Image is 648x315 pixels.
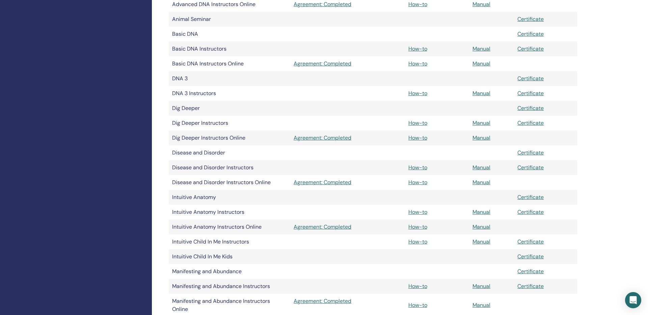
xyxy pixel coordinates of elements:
[169,71,290,86] td: DNA 3
[473,45,490,52] a: Manual
[517,253,544,260] a: Certificate
[473,179,490,186] a: Manual
[408,60,427,67] a: How-to
[169,234,290,249] td: Intuitive Child In Me Instructors
[517,164,544,171] a: Certificate
[169,249,290,264] td: Intuitive Child In Me Kids
[517,90,544,97] a: Certificate
[473,223,490,230] a: Manual
[408,164,427,171] a: How-to
[473,134,490,141] a: Manual
[294,297,402,305] a: Agreement: Completed
[169,131,290,145] td: Dig Deeper Instructors Online
[473,90,490,97] a: Manual
[169,205,290,220] td: Intuitive Anatomy Instructors
[625,292,641,308] div: Open Intercom Messenger
[169,27,290,41] td: Basic DNA
[517,119,544,126] a: Certificate
[294,223,402,231] a: Agreement: Completed
[473,238,490,245] a: Manual
[408,179,427,186] a: How-to
[517,268,544,275] a: Certificate
[169,41,290,56] td: Basic DNA Instructors
[408,45,427,52] a: How-to
[294,178,402,187] a: Agreement: Completed
[169,56,290,71] td: Basic DNA Instructors Online
[517,16,544,23] a: Certificate
[517,30,544,37] a: Certificate
[294,60,402,68] a: Agreement: Completed
[473,164,490,171] a: Manual
[169,86,290,101] td: DNA 3 Instructors
[473,208,490,216] a: Manual
[517,75,544,82] a: Certificate
[408,134,427,141] a: How-to
[169,190,290,205] td: Intuitive Anatomy
[517,208,544,216] a: Certificate
[169,279,290,294] td: Manifesting and Abundance Instructors
[473,302,490,309] a: Manual
[517,283,544,290] a: Certificate
[473,1,490,8] a: Manual
[294,134,402,142] a: Agreement: Completed
[169,160,290,175] td: Disease and Disorder Instructors
[517,194,544,201] a: Certificate
[408,238,427,245] a: How-to
[473,119,490,126] a: Manual
[473,283,490,290] a: Manual
[517,45,544,52] a: Certificate
[169,12,290,27] td: Animal Seminar
[408,302,427,309] a: How-to
[408,90,427,97] a: How-to
[169,101,290,116] td: Dig Deeper
[169,116,290,131] td: Dig Deeper Instructors
[517,238,544,245] a: Certificate
[169,264,290,279] td: Manifesting and Abundance
[408,283,427,290] a: How-to
[408,208,427,216] a: How-to
[517,105,544,112] a: Certificate
[169,145,290,160] td: Disease and Disorder
[294,0,402,8] a: Agreement: Completed
[473,60,490,67] a: Manual
[517,149,544,156] a: Certificate
[408,119,427,126] a: How-to
[408,223,427,230] a: How-to
[169,220,290,234] td: Intuitive Anatomy Instructors Online
[408,1,427,8] a: How-to
[169,175,290,190] td: Disease and Disorder Instructors Online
